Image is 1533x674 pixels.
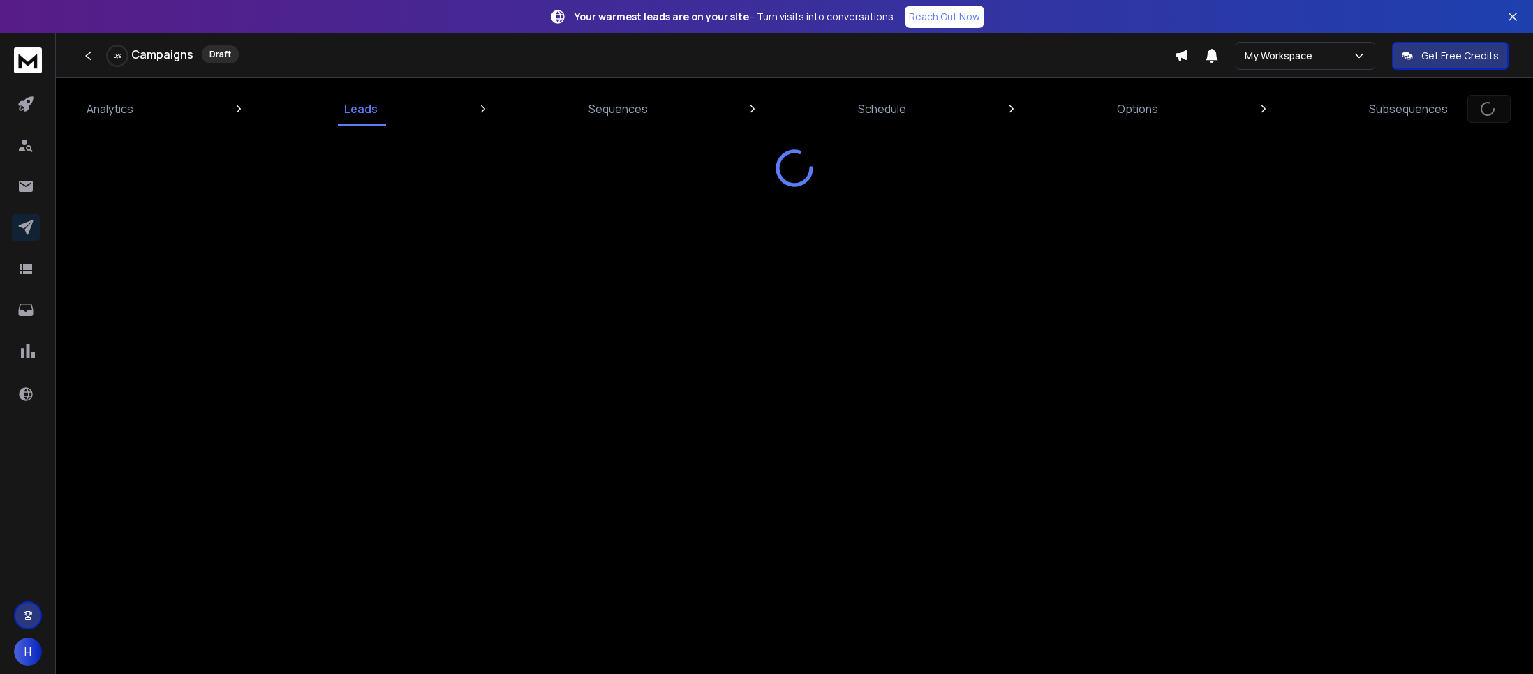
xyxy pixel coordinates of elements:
a: Options [1109,92,1167,126]
p: Schedule [858,100,906,117]
button: H [14,638,42,666]
a: Schedule [850,92,914,126]
a: Analytics [78,92,142,126]
div: Draft [202,45,239,63]
p: – Turn visits into conversations [575,10,894,24]
p: Leads [344,100,378,117]
p: Subsequences [1369,100,1448,117]
p: Analytics [87,100,133,117]
p: 0 % [114,52,121,60]
a: Reach Out Now [905,6,984,28]
p: Sequences [588,100,648,117]
h1: Campaigns [131,46,193,63]
p: Options [1117,100,1158,117]
a: Sequences [580,92,656,126]
a: Subsequences [1361,92,1456,126]
img: logo [14,47,42,73]
a: Leads [336,92,386,126]
strong: Your warmest leads are on your site [575,10,749,23]
p: Get Free Credits [1421,49,1499,63]
button: Get Free Credits [1392,42,1509,70]
p: Reach Out Now [909,10,980,24]
p: My Workspace [1245,49,1318,63]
